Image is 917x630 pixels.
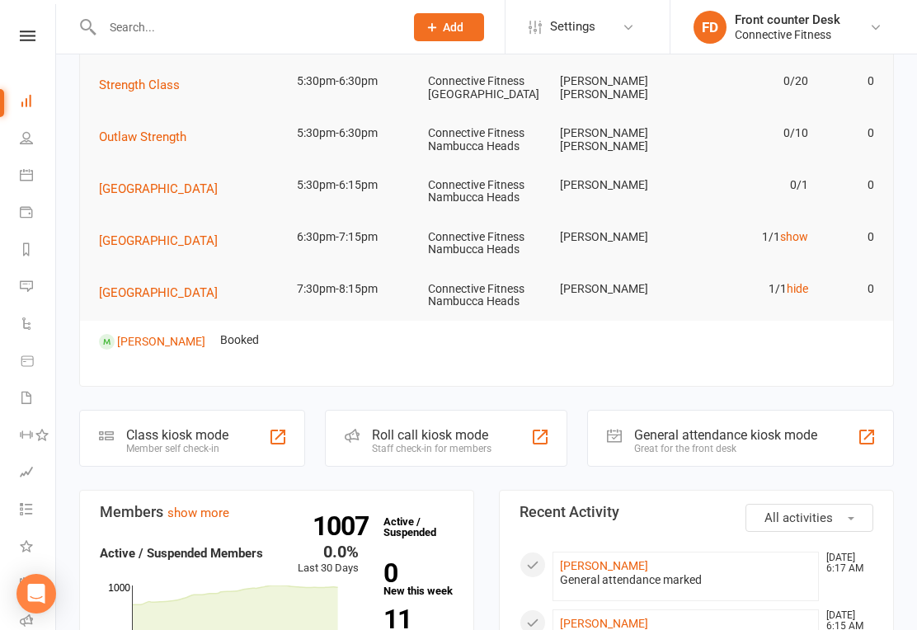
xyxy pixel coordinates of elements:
a: Calendar [20,158,57,195]
div: Roll call kiosk mode [372,427,491,443]
a: show more [167,505,229,520]
div: Front counter Desk [735,12,840,27]
td: 0 [816,218,882,256]
h3: Recent Activity [520,504,873,520]
td: 7:30pm-8:15pm [289,270,421,308]
span: Outlaw Strength [99,129,186,144]
div: Connective Fitness [735,27,840,42]
td: 0 [816,166,882,205]
div: Member self check-in [126,443,228,454]
td: Connective Fitness Nambucca Heads [421,114,553,166]
span: Strength Class [99,78,180,92]
a: Product Sales [20,344,57,381]
td: [PERSON_NAME] [PERSON_NAME] [553,62,684,114]
span: All activities [764,510,833,525]
td: 5:30pm-6:30pm [289,62,421,101]
div: General attendance marked [560,573,811,587]
button: [GEOGRAPHIC_DATA] [99,283,229,303]
div: Class kiosk mode [126,427,228,443]
span: [GEOGRAPHIC_DATA] [99,285,218,300]
button: Add [414,13,484,41]
button: [GEOGRAPHIC_DATA] [99,231,229,251]
button: [GEOGRAPHIC_DATA] [99,179,229,199]
strong: 1007 [313,514,375,538]
button: Outlaw Strength [99,127,198,147]
td: 0/1 [684,166,816,205]
div: General attendance kiosk mode [634,427,817,443]
a: Reports [20,233,57,270]
div: Great for the front desk [634,443,817,454]
a: [PERSON_NAME] [560,617,648,630]
td: [PERSON_NAME] [553,166,684,205]
a: show [780,230,808,243]
a: [PERSON_NAME] [117,335,205,348]
td: Connective Fitness Nambucca Heads [421,166,553,218]
div: FD [694,11,727,44]
div: Staff check-in for members [372,443,491,454]
td: Booked [213,321,266,360]
td: 0 [816,62,882,101]
a: Assessments [20,455,57,492]
a: Payments [20,195,57,233]
span: [GEOGRAPHIC_DATA] [99,233,218,248]
a: 0New this week [383,561,454,596]
td: 0 [816,270,882,308]
td: Connective Fitness Nambucca Heads [421,218,553,270]
span: Settings [550,8,595,45]
time: [DATE] 6:17 AM [818,552,872,574]
td: 6:30pm-7:15pm [289,218,421,256]
a: Dashboard [20,84,57,121]
div: Last 30 Days [298,543,359,577]
h3: Members [100,504,454,520]
td: 0 [816,114,882,153]
a: People [20,121,57,158]
div: 0.0% [298,543,359,560]
td: 1/1 [684,270,816,308]
td: 0/10 [684,114,816,153]
span: Add [443,21,463,34]
td: Connective Fitness [GEOGRAPHIC_DATA] [421,62,553,114]
td: [PERSON_NAME] [553,270,684,308]
a: [PERSON_NAME] [560,559,648,572]
button: Strength Class [99,75,191,95]
a: hide [787,282,808,295]
div: Open Intercom Messenger [16,574,56,614]
button: All activities [745,504,873,532]
td: [PERSON_NAME] [PERSON_NAME] [553,114,684,166]
td: [PERSON_NAME] [553,218,684,256]
td: 5:30pm-6:15pm [289,166,421,205]
strong: Active / Suspended Members [100,546,263,561]
span: [GEOGRAPHIC_DATA] [99,181,218,196]
a: What's New [20,529,57,567]
td: 0/20 [684,62,816,101]
a: General attendance kiosk mode [20,567,57,604]
td: Connective Fitness Nambucca Heads [421,270,553,322]
strong: 0 [383,561,447,585]
a: 1007Active / Suspended [375,504,448,550]
td: 5:30pm-6:30pm [289,114,421,153]
td: 1/1 [684,218,816,256]
input: Search... [97,16,393,39]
